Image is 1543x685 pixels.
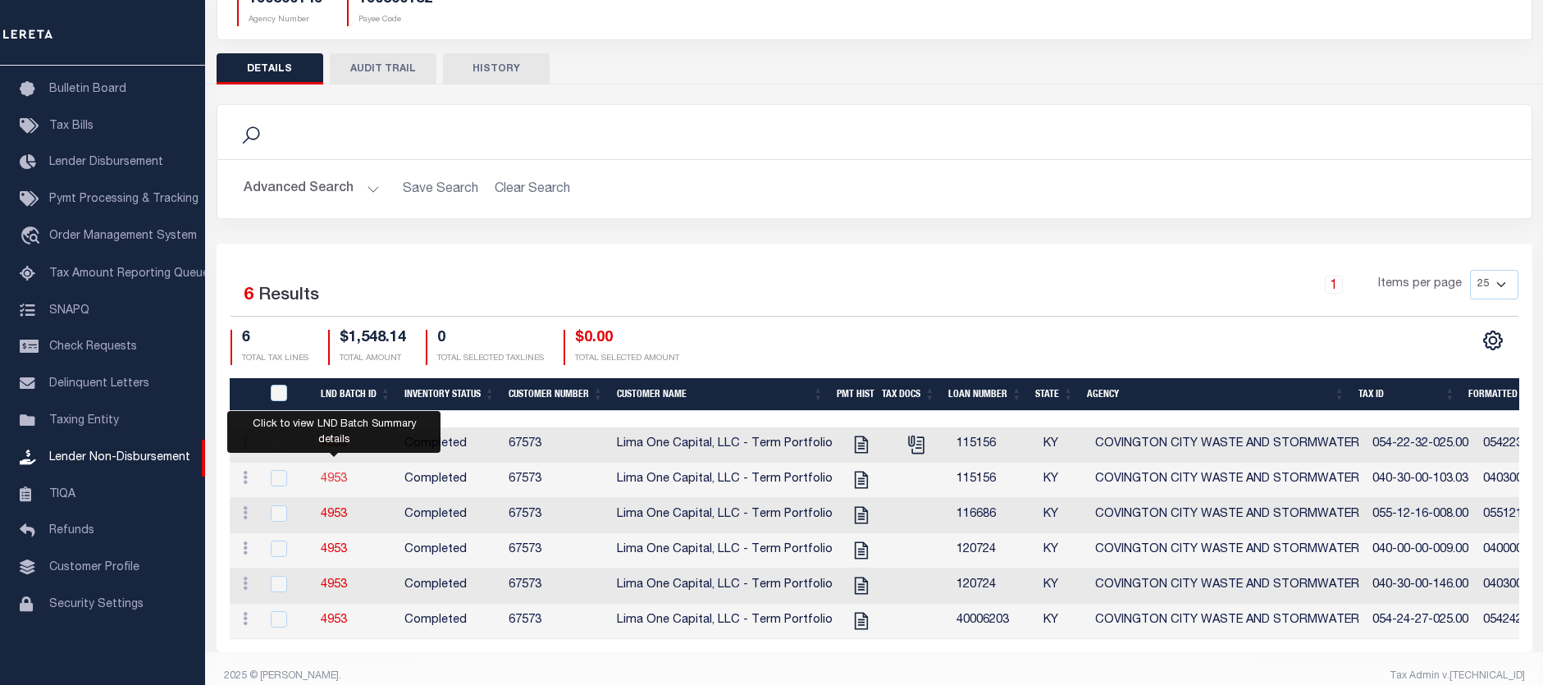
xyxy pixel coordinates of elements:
th: Tax Id: activate to sort column ascending [1352,378,1462,412]
a: 4953 [321,509,347,520]
h4: $0.00 [575,330,679,348]
span: Taxing Entity [49,415,119,427]
td: 040-00-00-009.00 [1366,533,1476,569]
td: Completed [398,533,502,569]
td: 67573 [502,427,610,463]
th: Customer Name: activate to sort column ascending [610,378,831,412]
td: Completed [398,604,502,639]
td: KY [1037,463,1089,498]
td: 67573 [502,569,610,604]
td: KY [1037,427,1089,463]
td: COVINGTON CITY WASTE AND STORMWATER [1089,427,1366,463]
td: COVINGTON CITY WASTE AND STORMWATER [1089,463,1366,498]
span: TIQA [49,488,75,500]
td: Lima One Capital, LLC - Term Portfolio [610,533,839,569]
td: 67573 [502,604,610,639]
th: Pmt Hist [830,378,874,412]
a: 4953 [321,614,347,626]
a: 4953 [321,579,347,591]
th: Agency: activate to sort column ascending [1080,378,1352,412]
td: Lima One Capital, LLC - Term Portfolio [610,569,839,604]
td: COVINGTON CITY WASTE AND STORMWATER [1089,498,1366,533]
a: 4953 [321,473,347,485]
button: HISTORY [443,53,550,84]
div: Tax Admin v.[TECHNICAL_ID] [887,669,1525,683]
h4: 0 [437,330,544,348]
span: Pymt Processing & Tracking [49,194,199,205]
td: 054-24-27-025.00 [1366,604,1476,639]
td: 67573 [502,498,610,533]
td: 67573 [502,463,610,498]
span: Delinquent Letters [49,378,149,390]
p: TOTAL SELECTED AMOUNT [575,353,679,365]
span: Check Requests [49,341,137,353]
h4: $1,548.14 [340,330,406,348]
span: Lender Disbursement [49,157,163,168]
h4: 6 [242,330,308,348]
span: Items per page [1378,276,1462,294]
a: 4953 [321,544,347,555]
th: Inventory Status: activate to sort column ascending [398,378,502,412]
td: Lima One Capital, LLC - Term Portfolio [610,427,839,463]
td: 40006203 [950,604,1037,639]
td: Lima One Capital, LLC - Term Portfolio [610,463,839,498]
td: Completed [398,498,502,533]
td: Completed [398,569,502,604]
button: Advanced Search [244,173,380,205]
a: 1 [1325,276,1343,294]
td: 040-30-00-146.00 [1366,569,1476,604]
td: 115156 [950,463,1037,498]
td: 67573 [502,533,610,569]
div: Click to view LND Batch Summary details [227,411,441,453]
p: TOTAL AMOUNT [340,353,406,365]
span: SNAPQ [49,304,89,316]
td: KY [1037,604,1089,639]
td: Lima One Capital, LLC - Term Portfolio [610,604,839,639]
th: Tax Docs: activate to sort column ascending [874,378,942,412]
td: KY [1037,498,1089,533]
span: Order Management System [49,231,197,242]
th: State: activate to sort column ascending [1029,378,1080,412]
td: 120724 [950,533,1037,569]
span: Refunds [49,525,94,537]
td: COVINGTON CITY WASTE AND STORMWATER [1089,604,1366,639]
th: &nbsp;&nbsp;&nbsp;&nbsp;&nbsp;&nbsp;&nbsp;&nbsp;&nbsp;&nbsp; [230,378,261,412]
i: travel_explore [20,226,46,248]
td: Lima One Capital, LLC - Term Portfolio [610,498,839,533]
button: AUDIT TRAIL [330,53,436,84]
th: Loan Number: activate to sort column ascending [942,378,1029,412]
td: 055-12-16-008.00 [1366,498,1476,533]
td: 115156 [950,427,1037,463]
td: 054-22-32-025.00 [1366,427,1476,463]
p: TOTAL SELECTED TAXLINES [437,353,544,365]
td: Completed [398,427,502,463]
span: Security Settings [49,599,144,610]
label: Results [258,283,319,309]
p: Agency Number [249,14,322,26]
span: 6 [244,287,253,304]
p: TOTAL TAX LINES [242,353,308,365]
div: 2025 © [PERSON_NAME]. [212,669,874,683]
td: COVINGTON CITY WASTE AND STORMWATER [1089,569,1366,604]
th: QID [261,378,314,412]
td: Completed [398,463,502,498]
td: KY [1037,569,1089,604]
td: KY [1037,533,1089,569]
td: 116686 [950,498,1037,533]
span: Bulletin Board [49,84,126,95]
th: Customer Number: activate to sort column ascending [502,378,610,412]
span: Customer Profile [49,562,139,573]
span: Tax Bills [49,121,94,132]
td: COVINGTON CITY WASTE AND STORMWATER [1089,533,1366,569]
td: 040-30-00-103.03 [1366,463,1476,498]
th: LND Batch ID: activate to sort column ascending [314,378,398,412]
p: Payee Code [358,14,432,26]
span: Lender Non-Disbursement [49,452,190,464]
td: 120724 [950,569,1037,604]
span: Tax Amount Reporting Queue [49,268,209,280]
button: DETAILS [217,53,323,84]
